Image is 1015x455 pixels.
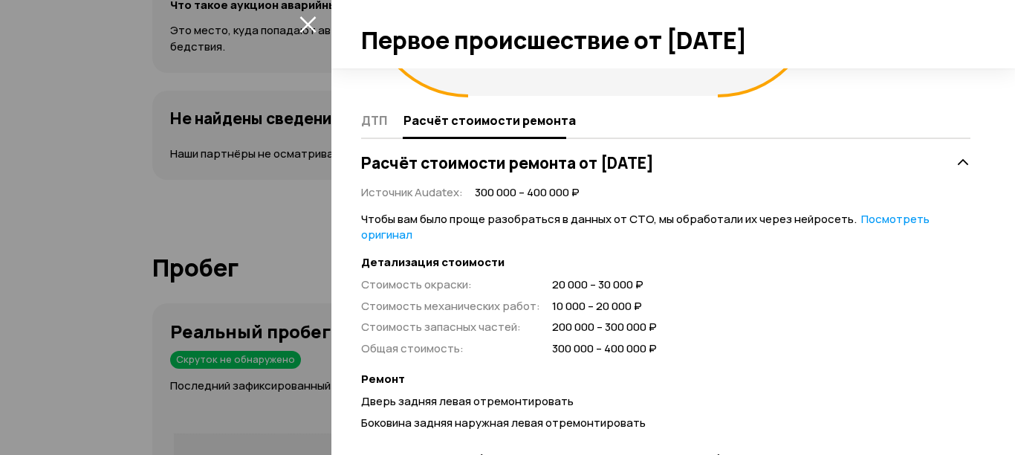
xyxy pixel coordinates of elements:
[361,153,654,172] h3: Расчёт стоимости ремонта от [DATE]
[403,113,576,128] span: Расчёт стоимости ремонта
[361,393,574,409] span: Дверь задняя левая отремонтировать
[552,320,657,335] span: 200 000 – 300 000 ₽
[361,415,646,430] span: Боковина задняя наружная левая отремонтировать
[361,372,970,387] strong: Ремонт
[361,277,472,292] span: Стоимость окраски :
[361,255,970,271] strong: Детализация стоимости
[361,211,930,242] span: Чтобы вам было проще разобраться в данных от СТО, мы обработали их через нейросеть.
[475,185,580,201] span: 300 000 – 400 000 ₽
[296,12,320,36] button: закрыть
[552,299,657,314] span: 10 000 – 20 000 ₽
[361,211,930,242] a: Посмотреть оригинал
[552,277,657,293] span: 20 000 – 30 000 ₽
[361,298,540,314] span: Стоимость механических работ :
[361,113,387,128] span: ДТП
[361,319,521,335] span: Стоимость запасных частей :
[552,341,657,357] span: 300 000 – 400 000 ₽
[361,184,463,200] span: Источник Audatex :
[361,341,464,356] span: Общая стоимость :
